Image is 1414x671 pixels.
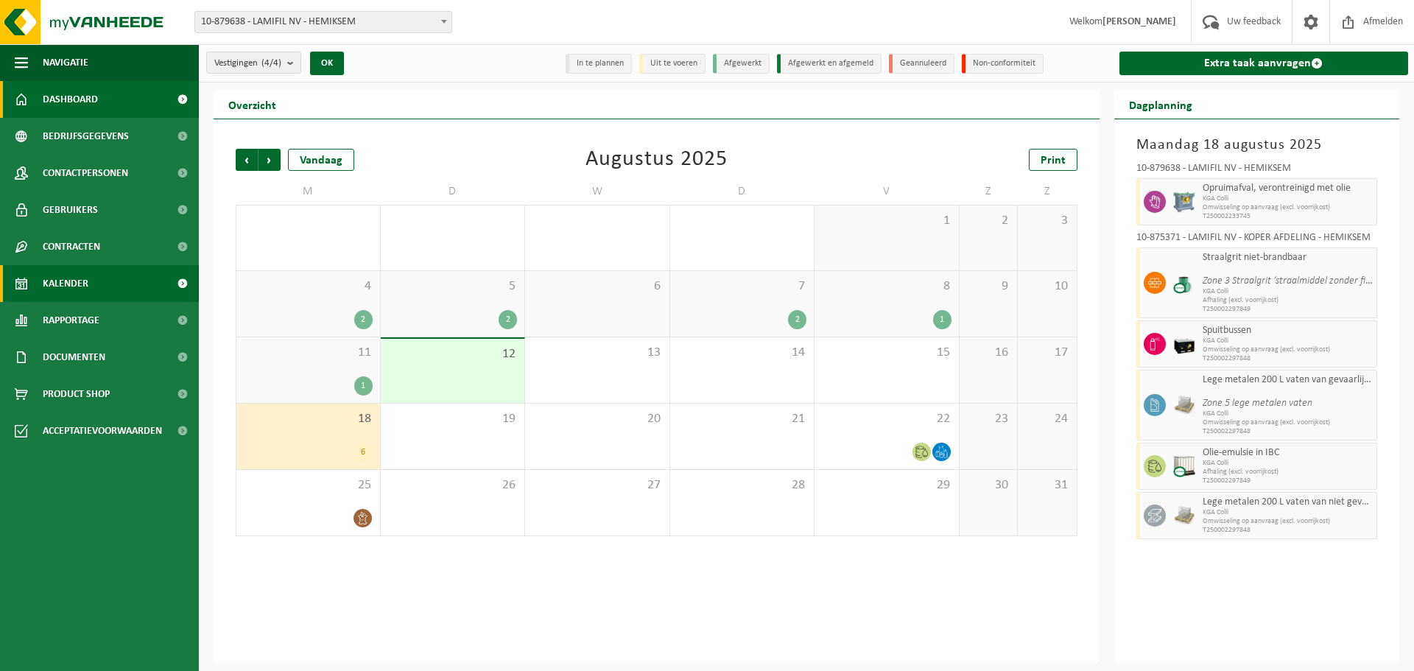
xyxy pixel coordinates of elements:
span: KGA Colli [1203,459,1373,468]
span: 24 [1025,411,1069,427]
span: Omwisseling op aanvraag (excl. voorrijkost) [1203,517,1373,526]
span: Afhaling (excl. voorrijkost) [1203,296,1373,305]
span: Olie-emulsie in IBC [1203,447,1373,459]
span: 15 [822,345,952,361]
count: (4/4) [261,58,281,68]
td: D [670,178,815,205]
div: 2 [788,310,806,329]
h2: Dagplanning [1114,90,1207,119]
span: Product Shop [43,376,110,412]
img: LP-PA-00000-WDN-11 [1173,505,1195,527]
span: Print [1041,155,1066,166]
span: 17 [1025,345,1069,361]
h3: Maandag 18 augustus 2025 [1136,134,1378,156]
span: 9 [967,278,1010,295]
div: 10-879638 - LAMIFIL NV - HEMIKSEM [1136,164,1378,178]
td: V [815,178,960,205]
span: Omwisseling op aanvraag (excl. voorrijkost) [1203,345,1373,354]
span: Acceptatievoorwaarden [43,412,162,449]
span: Kalender [43,265,88,302]
span: 10-879638 - LAMIFIL NV - HEMIKSEM [194,11,452,33]
img: PB-OT-0200-CU [1173,272,1195,294]
img: PB-IC-CU [1173,455,1195,477]
span: T250002233745 [1203,212,1373,221]
span: 7 [678,278,807,295]
span: 12 [388,346,518,362]
span: 27 [532,477,662,493]
span: 28 [678,477,807,493]
span: KGA Colli [1203,410,1373,418]
span: T250002297848 [1203,427,1373,436]
span: Vestigingen [214,52,281,74]
li: Uit te voeren [639,54,706,74]
li: Afgewerkt en afgemeld [777,54,882,74]
span: 5 [388,278,518,295]
span: T250002297849 [1203,305,1373,314]
div: 1 [354,376,373,396]
span: 20 [532,411,662,427]
span: Lege metalen 200 L vaten van niet gevaarlijke producten [1203,496,1373,508]
div: 1 [933,310,952,329]
i: Zone 3 Straalgrit ‘straalmiddel zonder filterdoek’ [1203,275,1402,287]
li: In te plannen [566,54,632,74]
span: 21 [678,411,807,427]
span: 31 [1025,477,1069,493]
button: OK [310,52,344,75]
span: KGA Colli [1203,287,1373,296]
td: M [236,178,381,205]
span: 22 [822,411,952,427]
span: 29 [822,477,952,493]
span: Rapportage [43,302,99,339]
span: KGA Colli [1203,337,1373,345]
span: T250002297848 [1203,526,1373,535]
td: W [525,178,670,205]
span: Afhaling (excl. voorrijkost) [1203,468,1373,477]
span: Dashboard [43,81,98,118]
span: 23 [967,411,1010,427]
span: Bedrijfsgegevens [43,118,129,155]
span: Contactpersonen [43,155,128,192]
span: 10-879638 - LAMIFIL NV - HEMIKSEM [195,12,451,32]
span: 30 [967,477,1010,493]
li: Non-conformiteit [962,54,1044,74]
span: 19 [388,411,518,427]
span: Contracten [43,228,100,265]
span: 18 [244,411,373,427]
span: Gebruikers [43,192,98,228]
span: Spuitbussen [1203,325,1373,337]
img: LP-PA-00000-WDN-11 [1173,394,1195,416]
span: 16 [967,345,1010,361]
span: 8 [822,278,952,295]
span: Volgende [258,149,281,171]
span: 25 [244,477,373,493]
div: 2 [499,310,517,329]
strong: [PERSON_NAME] [1102,16,1176,27]
span: Omwisseling op aanvraag (excl. voorrijkost) [1203,418,1373,427]
span: Opruimafval, verontreinigd met olie [1203,183,1373,194]
span: 1 [822,213,952,229]
span: 11 [244,345,373,361]
span: Omwisseling op aanvraag (excl. voorrijkost) [1203,203,1373,212]
span: 4 [244,278,373,295]
button: Vestigingen(4/4) [206,52,301,74]
td: Z [960,178,1019,205]
div: Augustus 2025 [585,149,728,171]
span: Navigatie [43,44,88,81]
a: Print [1029,149,1077,171]
img: PB-LB-0680-HPE-BK-11 [1173,333,1195,355]
a: Extra taak aanvragen [1119,52,1409,75]
span: 26 [388,477,518,493]
span: Straalgrit niet-brandbaar [1203,252,1373,264]
i: Zone 5 lege metalen vaten [1203,398,1312,409]
span: T250002297849 [1203,477,1373,485]
li: Afgewerkt [713,54,770,74]
span: 14 [678,345,807,361]
span: 10 [1025,278,1069,295]
td: Z [1018,178,1077,205]
span: 6 [532,278,662,295]
span: 2 [967,213,1010,229]
span: Documenten [43,339,105,376]
div: Vandaag [288,149,354,171]
li: Geannuleerd [889,54,954,74]
span: T250002297848 [1203,354,1373,363]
